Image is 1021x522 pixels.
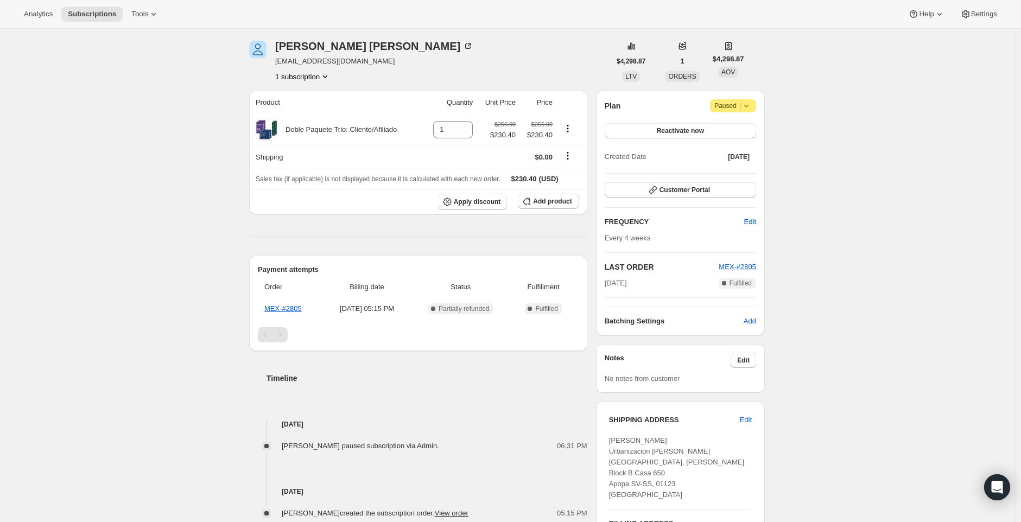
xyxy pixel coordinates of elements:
[731,353,756,368] button: Edit
[625,73,637,80] span: LTV
[605,151,646,162] span: Created Date
[249,145,423,169] th: Shipping
[522,130,553,141] span: $230.40
[413,282,509,292] span: Status
[738,213,763,231] button: Edit
[674,54,691,69] button: 1
[954,7,1004,22] button: Settings
[249,41,267,58] span: Nery Rivera
[605,217,744,227] h2: FREQUENCY
[256,119,277,141] img: product img
[535,153,553,161] span: $0.00
[258,275,324,299] th: Order
[719,263,756,271] a: MEX-#2805
[531,121,553,128] small: $256.00
[657,126,704,135] span: Reactivate now
[282,509,468,517] span: [PERSON_NAME] created the subscription order.
[454,198,501,206] span: Apply discount
[61,7,123,22] button: Subscriptions
[533,197,572,206] span: Add product
[264,304,302,313] a: MEX-#2805
[559,150,576,162] button: Shipping actions
[605,123,756,138] button: Reactivate now
[435,509,468,517] a: View order
[605,316,744,327] h6: Batching Settings
[610,54,652,69] button: $4,298.87
[68,10,116,18] span: Subscriptions
[494,121,516,128] small: $256.00
[605,262,719,272] h2: LAST ORDER
[327,282,407,292] span: Billing date
[605,278,627,289] span: [DATE]
[282,442,439,450] span: [PERSON_NAME] paused subscription via Admin.
[668,73,696,80] span: ORDERS
[258,327,579,342] nav: Pagination
[275,56,473,67] span: [EMAIL_ADDRESS][DOMAIN_NAME]
[439,194,508,210] button: Apply discount
[249,419,587,430] h4: [DATE]
[609,436,744,499] span: [PERSON_NAME] Urbanizacion [PERSON_NAME][GEOGRAPHIC_DATA], [PERSON_NAME] Block B Casa 650 Apopa S...
[256,175,500,183] span: Sales tax (if applicable) is not displayed because it is calculated with each new order.
[559,123,576,135] button: Product actions
[249,486,587,497] h4: [DATE]
[728,152,750,161] span: [DATE]
[605,234,651,242] span: Every 4 weeks
[902,7,951,22] button: Help
[609,415,740,425] h3: SHIPPING ADDRESS
[721,149,756,164] button: [DATE]
[519,91,556,114] th: Price
[714,100,752,111] span: Paused
[249,91,423,114] th: Product
[125,7,166,22] button: Tools
[737,356,750,365] span: Edit
[131,10,148,18] span: Tools
[439,304,489,313] span: Partially refunded
[740,415,752,425] span: Edit
[617,57,645,66] span: $4,298.87
[605,353,731,368] h3: Notes
[511,175,537,183] span: $230.40
[557,508,587,519] span: 05:15 PM
[737,313,763,330] button: Add
[24,10,53,18] span: Analytics
[537,174,559,184] span: (USD)
[744,316,756,327] span: Add
[258,264,579,275] h2: Payment attempts
[730,279,752,288] span: Fulfilled
[605,100,621,111] h2: Plan
[476,91,519,114] th: Unit Price
[490,130,516,141] span: $230.40
[515,282,572,292] span: Fulfillment
[659,186,710,194] span: Customer Portal
[277,124,397,135] div: Doble Paquete Trio: Cliente/Afiliado
[557,441,587,451] span: 06:31 PM
[739,101,741,110] span: |
[535,304,557,313] span: Fulfilled
[733,411,758,429] button: Edit
[984,474,1010,500] div: Open Intercom Messenger
[518,194,578,209] button: Add product
[744,217,756,227] span: Edit
[327,303,407,314] span: [DATE] · 05:15 PM
[605,374,680,383] span: No notes from customer
[721,68,735,76] span: AOV
[971,10,997,18] span: Settings
[267,373,587,384] h2: Timeline
[17,7,59,22] button: Analytics
[919,10,934,18] span: Help
[275,41,473,52] div: [PERSON_NAME] [PERSON_NAME]
[275,71,331,82] button: Product actions
[423,91,476,114] th: Quantity
[681,57,684,66] span: 1
[719,262,756,272] button: MEX-#2805
[713,54,744,65] span: $4,298.87
[605,182,756,198] button: Customer Portal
